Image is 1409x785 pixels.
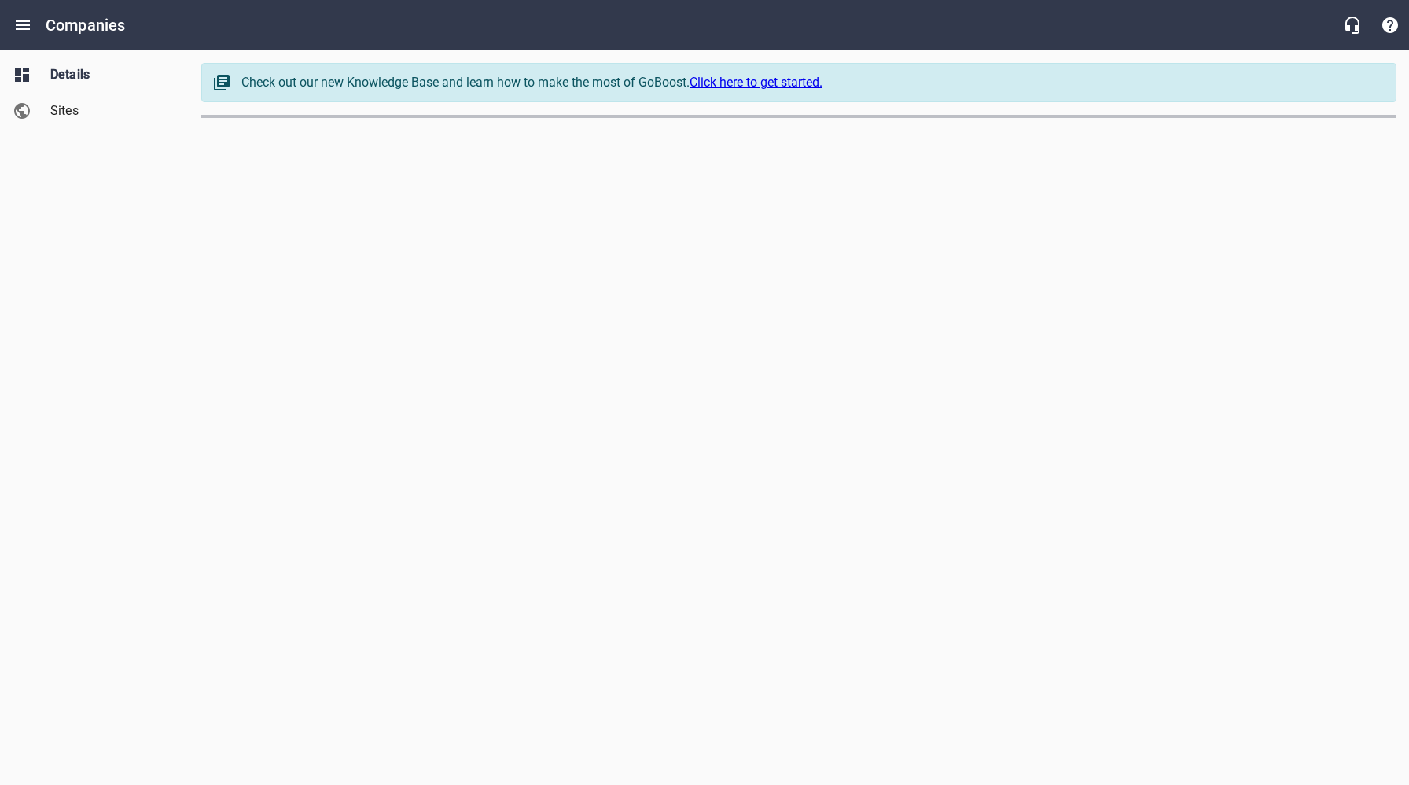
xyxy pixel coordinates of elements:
[46,13,125,38] h6: Companies
[690,75,822,90] a: Click here to get started.
[1371,6,1409,44] button: Support Portal
[4,6,42,44] button: Open drawer
[50,101,170,120] span: Sites
[50,65,170,84] span: Details
[1334,6,1371,44] button: Live Chat
[241,73,1380,92] div: Check out our new Knowledge Base and learn how to make the most of GoBoost.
